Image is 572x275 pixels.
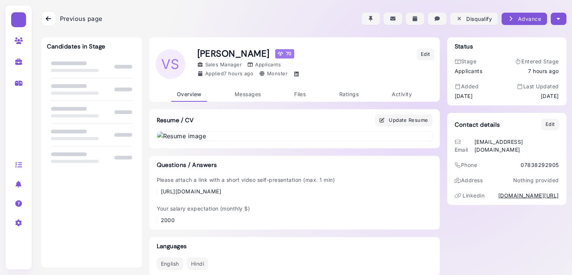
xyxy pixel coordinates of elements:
div: Update Resume [379,116,428,124]
div: [URL][DOMAIN_NAME] [161,187,335,195]
span: Files [294,91,306,97]
button: Advance [502,13,547,25]
div: Address [455,176,483,184]
div: Monster [259,70,287,78]
div: Entered Stage [515,57,559,65]
div: Edit [421,51,430,58]
div: Added [455,82,479,90]
button: Edit [417,48,434,60]
h3: Candidates in Stage [47,43,105,50]
h3: Questions / Answers [157,161,432,168]
button: Edit [541,118,559,130]
a: Previous page [41,11,102,26]
div: [EMAIL_ADDRESS][DOMAIN_NAME] [474,138,559,154]
p: Nothing provided [513,176,559,184]
a: Activity [386,87,417,102]
div: Edit [546,121,555,128]
div: Phone [455,161,477,169]
time: Aug 26, 2025 [224,70,253,76]
h1: [PERSON_NAME] [197,48,302,59]
h3: Status [455,43,473,50]
h3: Languages [157,243,432,250]
a: Overview [171,87,207,102]
a: Ratings [334,87,364,102]
div: Your salary expectation (monthly $) [157,205,250,224]
span: VS [156,49,185,79]
a: [DOMAIN_NAME][URL] [498,192,559,199]
div: 07838292905 [521,161,559,169]
div: Last Updated [517,82,559,90]
a: Files [289,87,311,102]
span: Overview [177,91,201,97]
button: Disqualify [450,13,498,25]
time: [DATE] [455,92,473,100]
div: Sales Manager [197,61,242,69]
div: Stage [455,57,483,65]
h3: Resume / CV [149,109,201,131]
a: Messages [229,87,267,102]
div: Applicants [455,67,483,75]
span: Previous page [60,14,102,23]
div: Email [455,138,473,154]
time: [DATE] [541,92,559,100]
time: Aug 26, 2025 [528,67,559,75]
span: Messages [235,91,261,97]
div: Applicants [247,61,281,69]
div: 2000 [161,216,250,224]
div: English [157,257,183,270]
div: Applied [197,70,254,78]
a: https://www.linkedin.com/in/vishal-singh-4120b1265/ [293,70,302,78]
div: Disqualify [456,15,492,23]
img: Megan Score [278,51,283,56]
div: Hindi [187,257,208,270]
button: Update Resume [375,114,432,126]
img: Resume image [157,132,432,140]
span: linkedin [463,192,484,199]
span: Activity [392,91,412,97]
div: Please attach a link with a short video self-presentation (max. 1 min) [157,176,335,195]
span: Ratings [339,91,359,97]
h3: Contact details [455,121,500,128]
div: 70 [275,49,294,58]
div: Advance [508,15,541,23]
